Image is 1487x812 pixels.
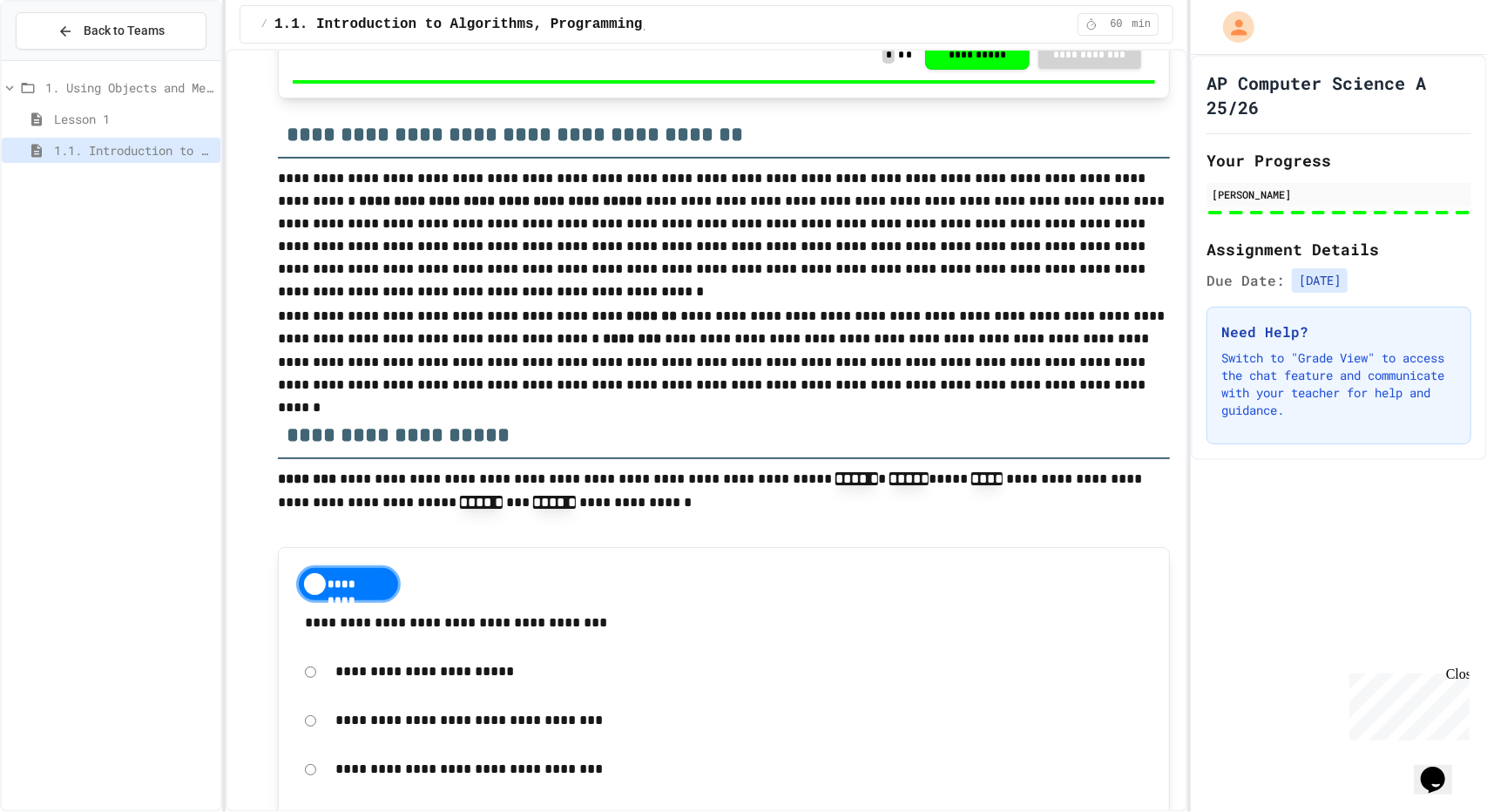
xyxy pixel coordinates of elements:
[1221,349,1457,419] p: Switch to "Grade View" to access the chat feature and communicate with your teacher for help and ...
[1414,742,1470,795] iframe: chat widget
[1206,71,1471,119] h1: AP Computer Science A 25/26
[1103,17,1131,31] span: 60
[54,110,213,128] span: Lesson 1
[261,17,267,31] span: /
[45,78,213,97] span: 1. Using Objects and Methods
[1342,667,1470,741] iframe: chat widget
[84,22,165,40] span: Back to Teams
[1206,270,1285,291] span: Due Date:
[1206,237,1471,261] h2: Assignment Details
[1205,7,1259,47] div: My Account
[54,141,213,159] span: 1.1. Introduction to Algorithms, Programming, and Compilers
[274,14,768,35] span: 1.1. Introduction to Algorithms, Programming, and Compilers
[1221,321,1457,342] h3: Need Help?
[1132,17,1152,31] span: min
[1292,268,1348,293] span: [DATE]
[1206,148,1471,173] h2: Your Progress
[1212,186,1466,202] div: [PERSON_NAME]
[7,7,120,111] div: Chat with us now!Close
[16,12,206,50] button: Back to Teams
